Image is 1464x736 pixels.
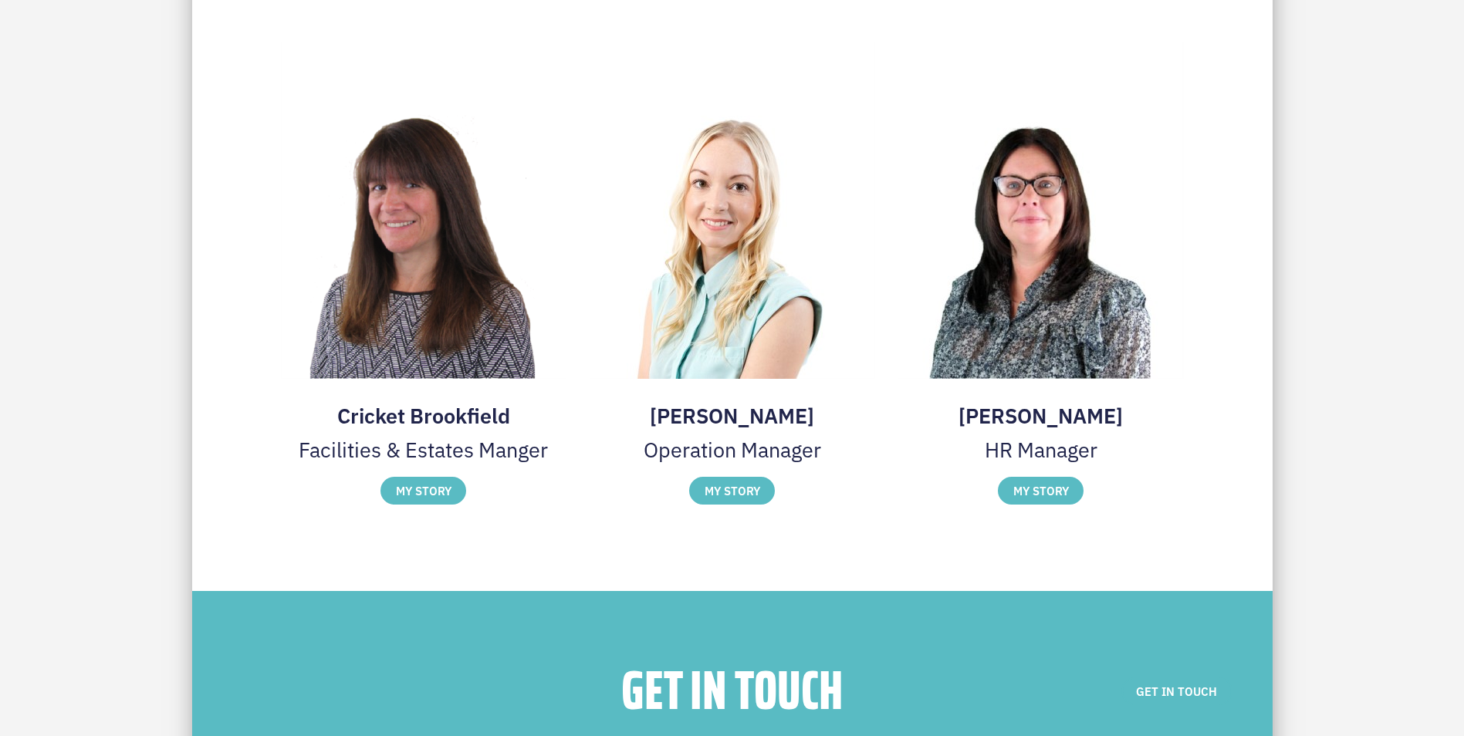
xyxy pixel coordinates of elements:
[689,477,775,505] label: MY STORY
[898,402,1184,427] h3: [PERSON_NAME]
[380,477,466,505] label: MY STORY
[281,42,566,379] img: Cricket Brookfield thumbnail
[898,433,1184,464] p: HR Manager
[590,433,875,464] p: Operation Manager
[590,402,875,427] h3: [PERSON_NAME]
[590,42,875,379] img: Nic Draycott thumbnail
[898,42,1184,379] img: Jenni Welch thumbnail
[998,477,1084,505] label: MY STORY
[192,657,1273,723] h3: GET IN TOUCH
[281,433,566,464] p: Facilities & Estates Manger
[1121,677,1232,705] a: GET IN TOUCH
[281,402,566,427] h3: Cricket Brookfield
